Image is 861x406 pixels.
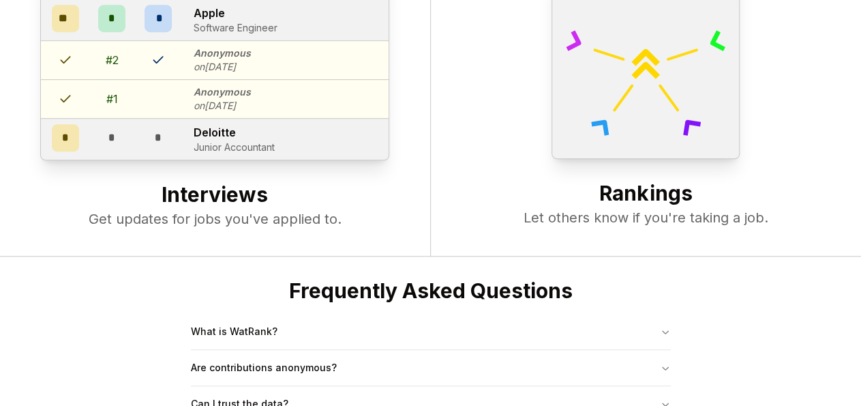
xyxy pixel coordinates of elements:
[27,209,403,229] p: Get updates for jobs you've applied to.
[194,85,251,99] p: Anonymous
[194,141,275,154] p: Junior Accountant
[191,350,671,386] button: Are contributions anonymous?
[194,46,251,60] p: Anonymous
[27,182,403,209] h2: Interviews
[458,181,834,208] h2: Rankings
[194,21,277,35] p: Software Engineer
[191,314,671,349] button: What is WatRank?
[458,208,834,227] p: Let others know if you're taking a job.
[194,124,275,141] p: Deloitte
[194,99,251,113] p: on [DATE]
[191,278,671,303] h2: Frequently Asked Questions
[194,60,251,74] p: on [DATE]
[106,91,118,107] div: # 1
[194,5,277,21] p: Apple
[106,52,119,68] div: # 2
